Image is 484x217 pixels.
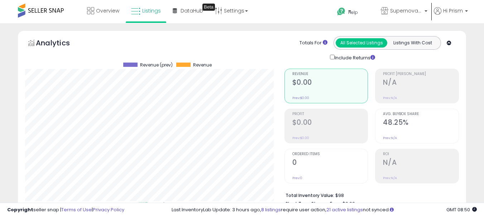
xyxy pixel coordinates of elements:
h2: N/A [383,158,459,168]
a: Help [331,2,374,23]
small: Prev: $0.00 [292,96,309,100]
span: Avg. Buybox Share [383,112,459,116]
span: Supernova Co. [390,7,422,14]
span: $0.00 [342,200,355,207]
small: Prev: $0.00 [292,136,309,140]
span: Revenue [193,63,212,68]
span: Revenue (prev) [140,63,173,68]
h2: 0 [292,158,368,168]
span: Revenue [292,72,368,76]
span: Help [348,9,358,15]
a: Terms of Use [61,206,92,213]
h2: $0.00 [292,118,368,128]
h5: Analytics [36,38,84,50]
li: $98 [286,191,454,199]
div: Tooltip anchor [202,4,215,11]
button: All Selected Listings [336,38,387,48]
div: Include Returns [325,53,384,61]
h2: 48.25% [383,118,459,128]
a: Hi Prism [434,7,468,23]
h2: N/A [383,78,459,88]
a: Privacy Policy [93,206,124,213]
span: ROI [383,152,459,156]
span: Ordered Items [292,152,368,156]
span: Listings [142,7,161,14]
a: 8 listings [261,206,281,213]
div: seller snap | | [7,207,124,213]
span: Hi Prism [443,7,463,14]
small: Prev: N/A [383,96,397,100]
h2: $0.00 [292,78,368,88]
span: 2025-09-9 08:50 GMT [446,206,477,213]
span: Overview [96,7,119,14]
i: Get Help [337,7,346,16]
div: Totals For [299,40,327,46]
small: Prev: 0 [292,176,302,180]
strong: Copyright [7,206,33,213]
button: Listings With Cost [387,38,439,48]
a: 21 active listings [326,206,363,213]
b: Short Term Storage Fees: [286,201,341,207]
b: Total Inventory Value: [286,192,334,198]
small: Prev: N/A [383,136,397,140]
span: Profit [PERSON_NAME] [383,72,459,76]
div: Last InventoryLab Update: 3 hours ago, require user action, not synced. [172,207,477,213]
span: Profit [292,112,368,116]
small: Prev: N/A [383,176,397,180]
span: DataHub [181,7,203,14]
